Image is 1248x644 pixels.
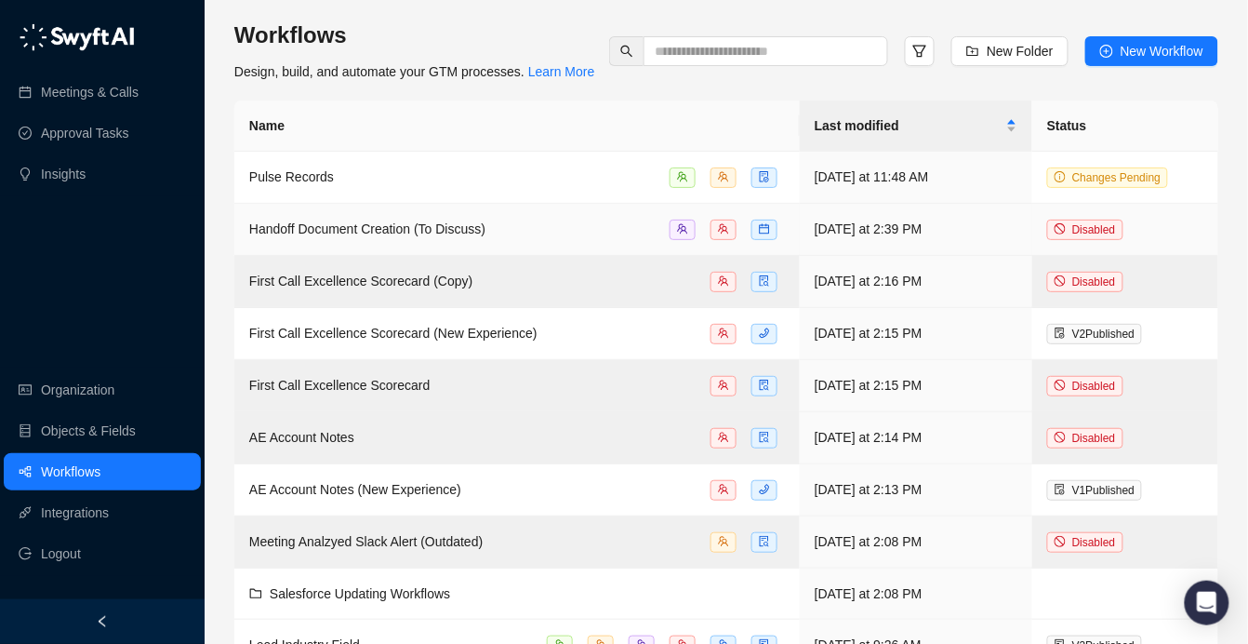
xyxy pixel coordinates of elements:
span: New Folder [987,41,1054,61]
span: First Call Excellence Scorecard (Copy) [249,274,472,288]
img: logo-05li4sbe.png [19,23,135,51]
button: New Workflow [1085,36,1218,66]
span: file-done [1055,328,1066,339]
td: [DATE] at 2:14 PM [800,412,1032,464]
a: Learn More [528,64,595,79]
span: left [96,615,109,628]
span: file-search [759,432,770,443]
span: Disabled [1072,223,1116,236]
span: file-done [759,171,770,182]
span: folder [249,587,262,600]
span: New Workflow [1121,41,1203,61]
a: Integrations [41,494,109,531]
span: team [718,380,729,391]
td: [DATE] at 2:13 PM [800,464,1032,517]
a: Organization [41,371,114,409]
span: Logout [41,535,81,572]
span: Pulse Records [249,169,334,184]
a: Insights [41,155,86,193]
span: V 2 Published [1072,328,1135,341]
span: First Call Excellence Scorecard (New Experience) [249,326,538,341]
span: Design, build, and automate your GTM processes. [234,64,595,79]
span: search [620,45,633,58]
a: Objects & Fields [41,412,136,449]
a: Workflows [41,453,100,490]
span: team [718,536,729,547]
span: phone [759,328,770,339]
span: team [718,223,729,235]
td: [DATE] at 2:15 PM [800,308,1032,360]
a: Approval Tasks [41,114,129,152]
span: calendar [759,223,770,235]
td: [DATE] at 2:39 PM [800,204,1032,256]
span: team [718,328,729,339]
span: Meeting Analzyed Slack Alert (Outdated) [249,534,483,549]
span: First Call Excellence Scorecard [249,378,431,393]
a: Meetings & Calls [41,74,139,111]
span: Handoff Document Creation (To Discuss) [249,221,485,236]
span: file-search [759,536,770,547]
span: plus-circle [1100,45,1113,58]
td: [DATE] at 2:15 PM [800,360,1032,412]
span: AE Account Notes [249,430,354,445]
td: [DATE] at 2:16 PM [800,256,1032,308]
span: Last modified [815,115,1002,136]
span: folder-add [966,45,979,58]
td: [DATE] at 11:48 AM [800,152,1032,204]
div: Open Intercom Messenger [1185,581,1229,625]
span: file-search [759,275,770,287]
span: Salesforce Updating Workflows [270,586,450,601]
span: team [677,171,688,182]
span: file-done [1055,484,1066,495]
span: Disabled [1072,275,1116,288]
span: file-search [759,380,770,391]
span: stop [1055,223,1066,235]
span: stop [1055,275,1066,287]
button: New Folder [951,36,1069,66]
span: team [718,171,729,182]
span: Changes Pending [1072,171,1161,184]
td: [DATE] at 2:08 PM [800,569,1032,620]
span: stop [1055,536,1066,547]
span: V 1 Published [1072,484,1135,497]
span: Disabled [1072,536,1116,549]
td: [DATE] at 2:08 PM [800,517,1032,569]
span: team [718,484,729,495]
th: Status [1032,101,1218,152]
span: info-circle [1055,171,1066,182]
span: logout [19,547,32,560]
span: filter [912,44,927,59]
span: team [718,275,729,287]
span: team [718,432,729,443]
span: AE Account Notes (New Experience) [249,482,461,497]
th: Name [234,101,800,152]
span: team [677,223,688,235]
h3: Workflows [234,20,595,50]
span: stop [1055,380,1066,391]
span: Disabled [1072,432,1116,445]
span: Disabled [1072,380,1116,393]
span: phone [759,484,770,495]
span: stop [1055,432,1066,443]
